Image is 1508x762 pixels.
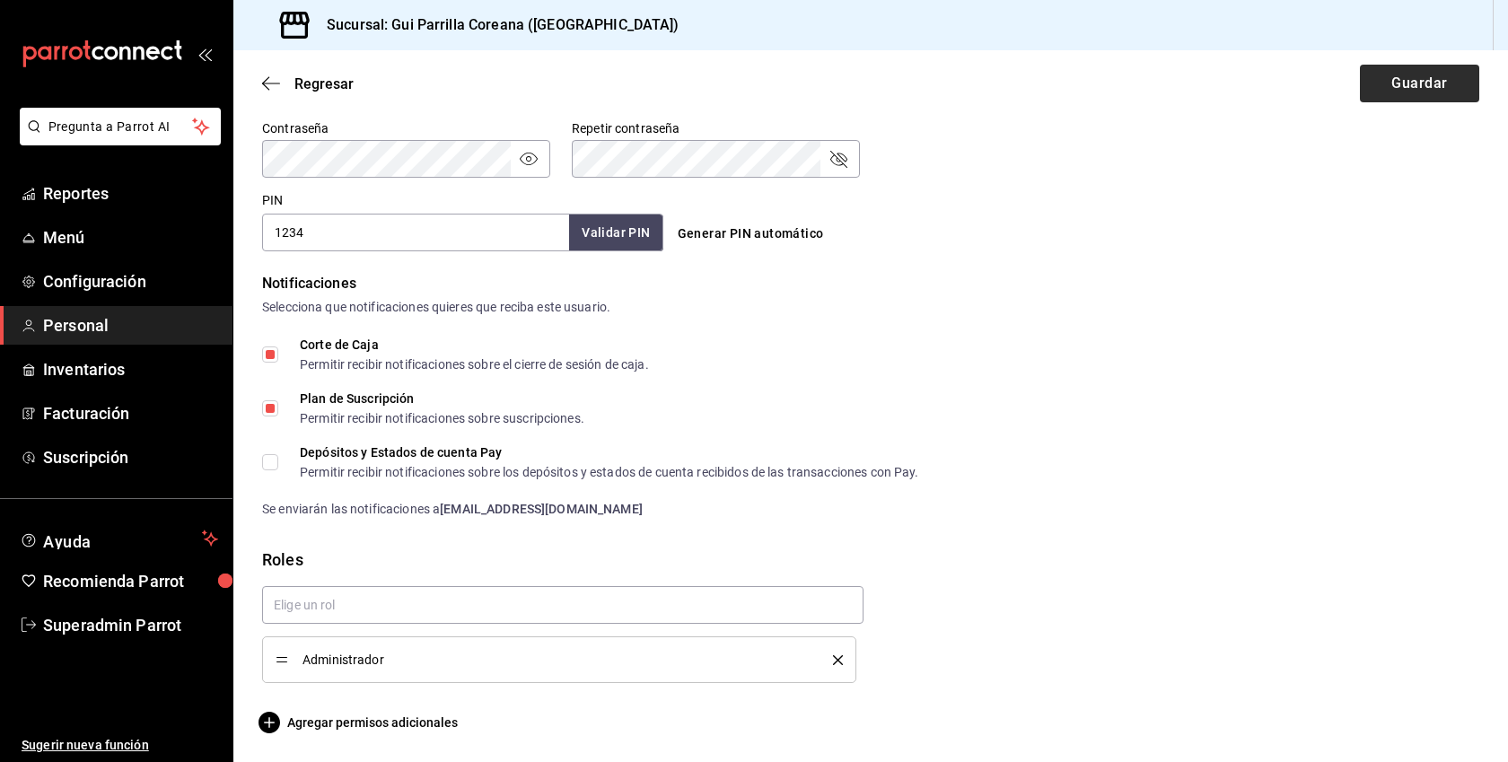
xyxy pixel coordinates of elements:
span: Ayuda [43,528,195,549]
button: passwordField [518,148,539,170]
div: Notificaciones [262,273,1479,294]
span: Facturación [43,401,218,425]
span: Regresar [294,75,354,92]
div: Permitir recibir notificaciones sobre suscripciones. [300,412,584,425]
label: PIN [262,194,283,206]
button: Regresar [262,75,354,92]
div: Permitir recibir notificaciones sobre el cierre de sesión de caja. [300,358,649,371]
span: Recomienda Parrot [43,569,218,593]
button: Guardar [1360,65,1479,102]
div: Permitir recibir notificaciones sobre los depósitos y estados de cuenta recibidos de las transacc... [300,466,919,478]
button: Generar PIN automático [671,217,831,250]
span: Inventarios [43,357,218,381]
span: Sugerir nueva función [22,736,218,755]
div: Corte de Caja [300,338,649,351]
span: Pregunta a Parrot AI [48,118,193,136]
button: delete [820,655,843,665]
input: Elige un rol [262,586,864,624]
span: Suscripción [43,445,218,469]
input: 3 a 6 dígitos [262,214,569,251]
span: Configuración [43,269,218,293]
button: open_drawer_menu [197,47,212,61]
strong: [EMAIL_ADDRESS][DOMAIN_NAME] [440,502,643,516]
div: Se enviarán las notificaciones a [262,500,1479,519]
div: Depósitos y Estados de cuenta Pay [300,446,919,459]
div: Roles [262,547,1479,572]
button: Validar PIN [569,215,662,251]
a: Pregunta a Parrot AI [13,130,221,149]
span: Reportes [43,181,218,206]
button: passwordField [828,148,849,170]
label: Contraseña [262,122,550,135]
h3: Sucursal: Gui Parrilla Coreana ([GEOGRAPHIC_DATA]) [312,14,679,36]
div: Selecciona que notificaciones quieres que reciba este usuario. [262,298,1479,317]
span: Menú [43,225,218,250]
span: Superadmin Parrot [43,613,218,637]
span: Administrador [302,653,806,666]
div: Plan de Suscripción [300,392,584,405]
button: Agregar permisos adicionales [262,712,458,733]
button: Pregunta a Parrot AI [20,108,221,145]
label: Repetir contraseña [572,122,860,135]
span: Personal [43,313,218,337]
